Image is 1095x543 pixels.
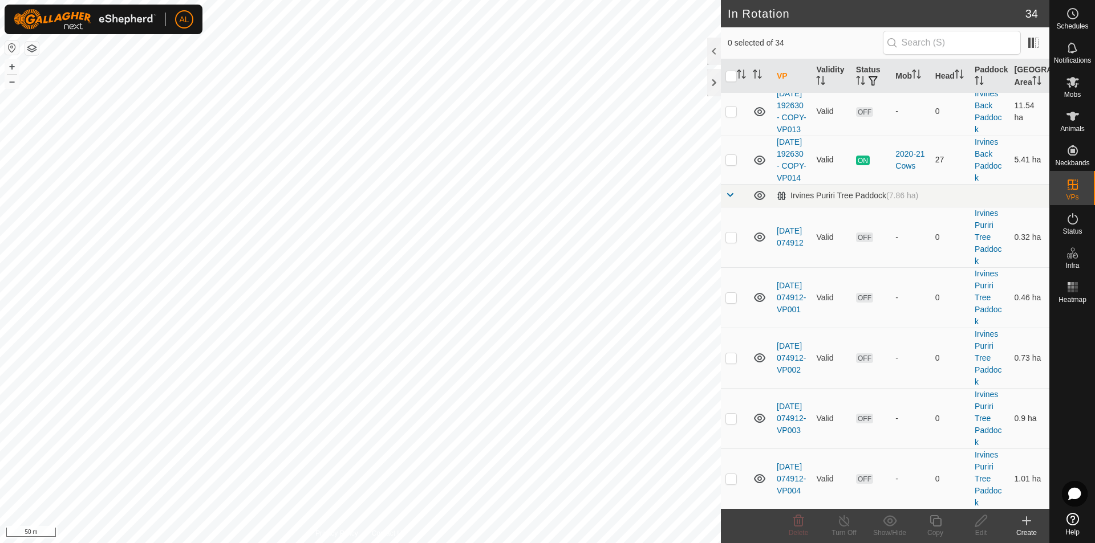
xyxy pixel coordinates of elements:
div: Copy [912,528,958,538]
div: 2020-21 Cows [895,148,926,172]
span: Neckbands [1055,160,1089,166]
td: Valid [812,207,851,267]
td: 0.73 ha [1010,328,1049,388]
td: 0 [931,448,970,509]
a: [DATE] 074912-VP004 [777,462,806,495]
div: Show/Hide [867,528,912,538]
a: Contact Us [372,528,405,538]
div: Irvines Puriri Tree Paddock [777,191,918,201]
a: Irvines Puriri Tree Paddock [975,390,1001,447]
th: Paddock [970,59,1009,93]
a: Irvines Back Paddock [975,89,1001,134]
div: - [895,105,926,117]
a: Help [1050,508,1095,540]
th: Validity [812,59,851,93]
h2: In Rotation [728,7,1025,21]
span: OFF [856,414,873,423]
td: Valid [812,87,851,136]
span: Infra [1065,262,1079,269]
p-sorticon: Activate to sort [955,71,964,80]
td: 11.54 ha [1010,87,1049,136]
td: 1.01 ha [1010,448,1049,509]
button: – [5,75,19,88]
div: - [895,231,926,243]
th: Status [851,59,891,93]
img: Gallagher Logo [14,9,156,30]
span: Delete [789,529,809,537]
td: Valid [812,448,851,509]
a: [DATE] 074912 [777,226,804,247]
td: Valid [812,388,851,448]
a: Privacy Policy [315,528,358,538]
span: Heatmap [1058,296,1086,303]
p-sorticon: Activate to sort [737,71,746,80]
span: Notifications [1054,57,1091,64]
span: 34 [1025,5,1038,22]
a: Irvines Puriri Tree Paddock [975,209,1001,266]
input: Search (S) [883,31,1021,55]
div: - [895,473,926,485]
span: Mobs [1064,91,1081,98]
p-sorticon: Activate to sort [816,77,825,87]
div: - [895,352,926,364]
span: (7.86 ha) [886,191,918,200]
a: [DATE] 074912-VP001 [777,281,806,314]
span: OFF [856,474,873,484]
span: OFF [856,353,873,363]
button: Map Layers [25,42,39,55]
button: + [5,60,19,74]
div: Turn Off [821,528,867,538]
span: Schedules [1056,23,1088,30]
span: AL [179,14,189,26]
td: 5.41 ha [1010,136,1049,184]
td: Valid [812,136,851,184]
a: [DATE] 074912-VP002 [777,341,806,374]
a: [DATE] 192630 - COPY-VP014 [777,137,806,182]
td: 0.32 ha [1010,207,1049,267]
a: Irvines Puriri Tree Paddock [975,329,1001,386]
span: Status [1062,228,1082,235]
p-sorticon: Activate to sort [753,71,762,80]
td: 0 [931,207,970,267]
a: [DATE] 192630 - COPY-VP013 [777,89,806,134]
button: Reset Map [5,41,19,55]
span: 0 selected of 34 [728,37,883,49]
p-sorticon: Activate to sort [912,71,921,80]
th: VP [772,59,812,93]
div: Create [1004,528,1049,538]
td: 0.46 ha [1010,267,1049,328]
td: 0 [931,267,970,328]
span: ON [856,156,870,165]
span: VPs [1066,194,1078,201]
a: Irvines Back Paddock [975,137,1001,182]
th: Head [931,59,970,93]
span: OFF [856,293,873,303]
p-sorticon: Activate to sort [1032,77,1041,87]
td: 0.9 ha [1010,388,1049,448]
th: Mob [891,59,930,93]
span: OFF [856,107,873,117]
span: Help [1065,529,1080,536]
th: [GEOGRAPHIC_DATA] Area [1010,59,1049,93]
td: Valid [812,267,851,328]
td: 0 [931,328,970,388]
div: - [895,292,926,304]
div: - [895,413,926,424]
td: 27 [931,136,970,184]
td: 0 [931,388,970,448]
a: Irvines Puriri Tree Paddock [975,269,1001,326]
div: Edit [958,528,1004,538]
a: Irvines Puriri Tree Paddock [975,450,1001,507]
td: Valid [812,328,851,388]
p-sorticon: Activate to sort [856,77,865,87]
a: [DATE] 074912-VP003 [777,402,806,435]
p-sorticon: Activate to sort [975,77,984,87]
td: 0 [931,87,970,136]
span: OFF [856,232,873,242]
span: Animals [1060,125,1085,132]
